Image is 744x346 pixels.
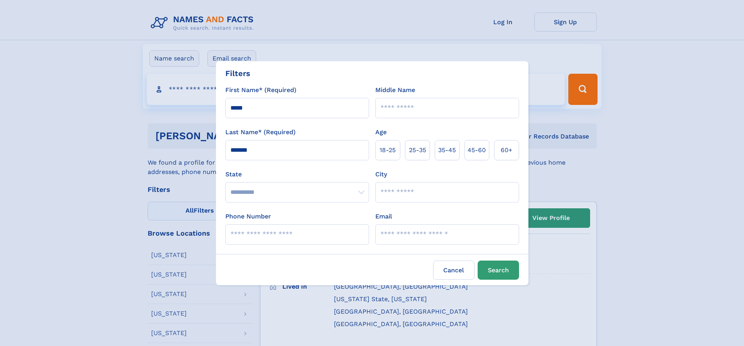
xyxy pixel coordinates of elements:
[225,67,250,79] div: Filters
[375,170,387,179] label: City
[375,212,392,221] label: Email
[225,170,369,179] label: State
[409,145,426,155] span: 25‑35
[438,145,456,155] span: 35‑45
[225,212,271,221] label: Phone Number
[433,261,475,280] label: Cancel
[375,128,387,137] label: Age
[478,261,519,280] button: Search
[375,85,415,95] label: Middle Name
[501,145,512,155] span: 60+
[380,145,396,155] span: 18‑25
[467,145,486,155] span: 45‑60
[225,128,296,137] label: Last Name* (Required)
[225,85,296,95] label: First Name* (Required)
